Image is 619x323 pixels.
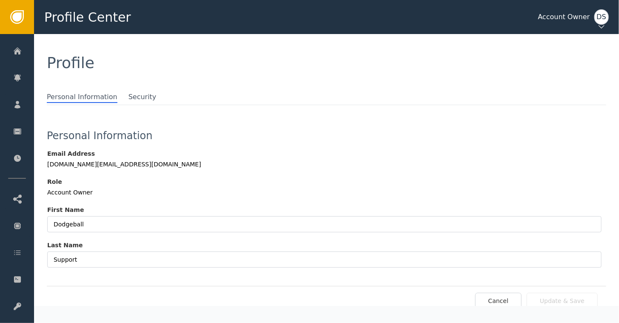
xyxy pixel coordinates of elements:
span: Profile Center [44,8,131,27]
div: Email Address [47,149,602,158]
div: Account Owner [538,12,590,22]
input: Enter value [47,216,602,232]
div: Last Name [47,241,602,250]
input: Enter value [47,252,602,268]
button: Cancel [475,293,522,309]
div: Role [47,177,602,186]
span: Personal Information [47,92,117,103]
div: Account Owner [47,188,602,197]
div: First Name [47,206,602,214]
span: Profile [47,54,94,71]
div: DS [594,9,609,25]
span: Security [128,92,157,102]
div: [DOMAIN_NAME][EMAIL_ADDRESS][DOMAIN_NAME] [47,160,602,169]
div: Personal Information [47,131,606,141]
button: DS [594,3,609,31]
